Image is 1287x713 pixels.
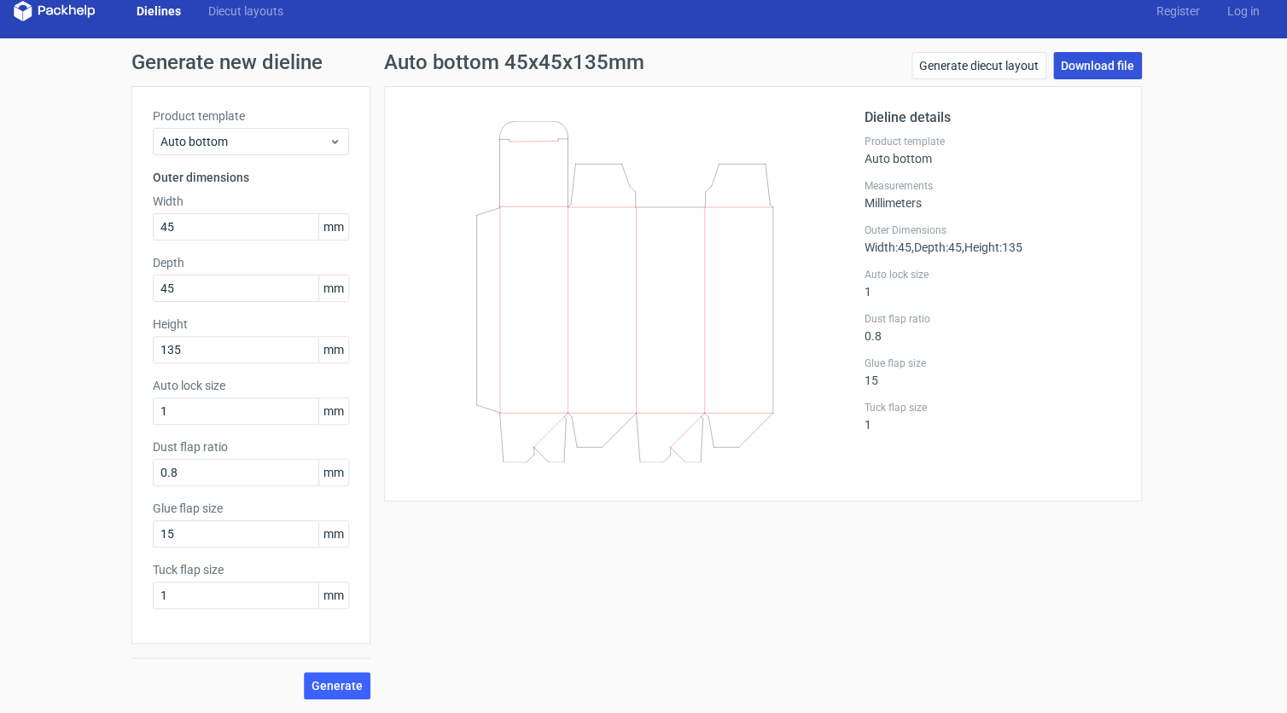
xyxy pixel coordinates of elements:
label: Tuck flap size [153,561,349,578]
button: Generate [304,672,370,699]
label: Auto lock size [153,377,349,394]
a: Download file [1053,52,1142,79]
label: Dust flap ratio [865,312,1121,326]
label: Width [153,193,349,210]
label: Product template [153,107,349,125]
div: Auto bottom [865,135,1121,165]
span: Width : 45 [865,241,911,254]
div: Millimeters [865,179,1121,210]
span: , Height : 135 [962,241,1022,254]
label: Height [153,316,349,333]
span: mm [318,214,348,240]
div: 1 [865,268,1121,299]
label: Depth [153,254,349,271]
span: mm [318,583,348,608]
a: Dielines [123,3,195,20]
h3: Outer dimensions [153,169,349,186]
span: mm [318,337,348,362]
span: mm [318,460,348,485]
a: Generate diecut layout [911,52,1046,79]
label: Glue flap size [865,356,1121,370]
label: Measurements [865,179,1121,193]
label: Glue flap size [153,500,349,517]
h1: Auto bottom 45x45x135mm [384,52,644,72]
a: Log in [1214,3,1273,20]
a: Register [1143,3,1214,20]
label: Outer Dimensions [865,223,1121,237]
span: mm [318,398,348,424]
h1: Generate new dieline [131,52,1156,72]
label: Dust flap ratio [153,438,349,455]
a: Diecut layouts [195,3,297,20]
span: mm [318,275,348,301]
span: Auto bottom [160,133,329,150]
span: Generate [312,680,363,692]
label: Product template [865,135,1121,148]
label: Auto lock size [865,268,1121,281]
div: 15 [865,356,1121,387]
div: 1 [865,401,1121,432]
h2: Dieline details [865,107,1121,128]
div: 0.8 [865,312,1121,343]
span: , Depth : 45 [911,241,962,254]
span: mm [318,521,348,547]
label: Tuck flap size [865,401,1121,414]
